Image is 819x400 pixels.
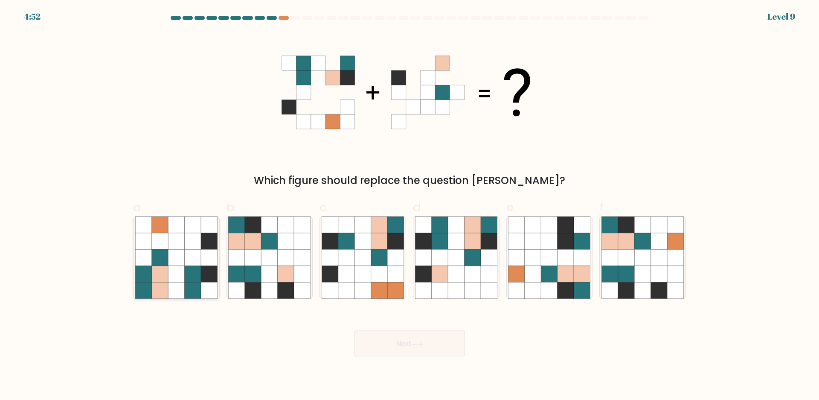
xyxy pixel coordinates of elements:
[24,10,41,23] div: 4:52
[767,10,795,23] div: Level 9
[133,199,143,216] span: a.
[506,199,516,216] span: e.
[227,199,237,216] span: b.
[413,199,423,216] span: d.
[599,199,605,216] span: f.
[138,173,681,188] div: Which figure should replace the question [PERSON_NAME]?
[319,199,329,216] span: c.
[354,330,465,357] button: Next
